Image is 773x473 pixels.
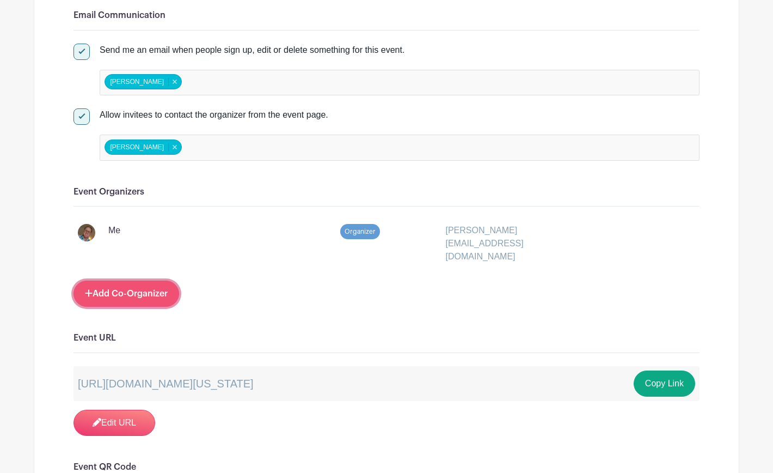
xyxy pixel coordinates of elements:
[168,78,181,86] button: Remove item: '159825'
[184,140,280,155] input: false
[105,140,182,155] div: [PERSON_NAME]
[168,143,181,151] button: Remove item: '159825'
[100,108,700,122] div: Allow invitees to contact the organizer from the event page.
[73,333,700,343] h6: Event URL
[73,410,155,436] a: Edit URL
[73,281,179,307] a: Add Co-Organizer
[634,371,695,397] button: Copy Link
[73,187,700,197] h6: Event Organizers
[73,10,700,21] h6: Email Communication
[108,224,120,237] p: Me
[439,224,597,263] div: [PERSON_NAME][EMAIL_ADDRESS][DOMAIN_NAME]
[78,224,95,241] img: lee%20hopkins.JPG
[100,44,700,57] div: Send me an email when people sign up, edit or delete something for this event.
[340,224,380,239] span: Organizer
[184,75,280,90] input: false
[78,375,254,392] p: [URL][DOMAIN_NAME][US_STATE]
[73,462,700,472] h6: Event QR Code
[105,74,182,89] div: [PERSON_NAME]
